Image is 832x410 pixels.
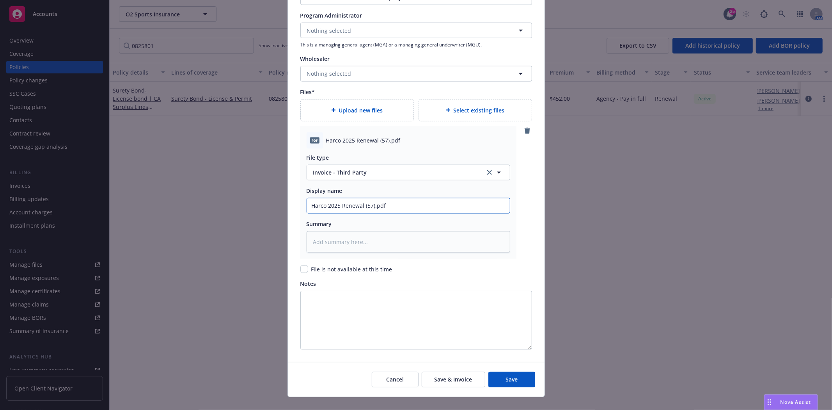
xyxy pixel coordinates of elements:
[523,126,532,135] a: remove
[307,198,510,213] input: Add display name here...
[300,41,532,48] span: This is a managing general agent (MGA) or a managing general underwriter (MGU).
[300,280,316,287] span: Notes
[307,165,510,180] button: Invoice - Third Partyclear selection
[300,88,315,96] span: Files*
[300,23,532,38] button: Nothing selected
[300,99,414,121] div: Upload new files
[485,168,494,177] a: clear selection
[307,154,329,161] span: File type
[386,376,404,383] span: Cancel
[326,136,401,144] span: Harco 2025 Renewal (57).pdf
[764,394,818,410] button: Nova Assist
[765,395,774,410] div: Drag to move
[454,106,505,114] span: Select existing files
[300,12,362,19] span: Program Administrator
[307,70,351,78] span: Nothing selected
[310,137,319,143] span: pdf
[372,372,419,387] button: Cancel
[506,376,518,383] span: Save
[300,55,330,62] span: Wholesaler
[339,106,383,114] span: Upload new files
[435,376,472,383] span: Save & Invoice
[307,187,342,194] span: Display name
[313,168,476,176] span: Invoice - Third Party
[419,99,532,121] div: Select existing files
[307,27,351,35] span: Nothing selected
[300,66,532,82] button: Nothing selected
[488,372,535,387] button: Save
[311,266,392,273] span: File is not available at this time
[307,220,332,228] span: Summary
[422,372,485,387] button: Save & Invoice
[781,399,811,405] span: Nova Assist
